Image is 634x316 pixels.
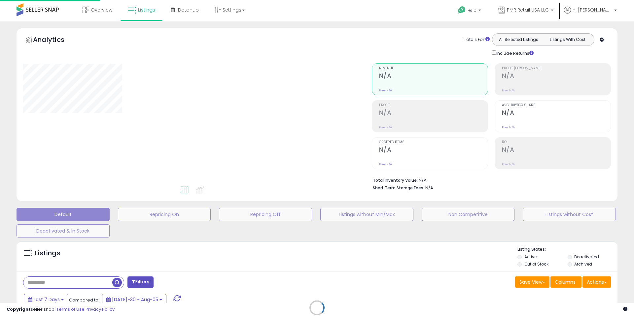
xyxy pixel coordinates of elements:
[453,1,488,21] a: Help
[502,109,611,118] h2: N/A
[7,306,31,312] strong: Copyright
[502,67,611,70] span: Profit [PERSON_NAME]
[458,6,466,14] i: Get Help
[379,72,488,81] h2: N/A
[502,72,611,81] h2: N/A
[178,7,199,13] span: DataHub
[464,37,490,43] div: Totals For
[523,208,616,221] button: Listings without Cost
[564,7,617,21] a: Hi [PERSON_NAME]
[487,49,542,57] div: Include Returns
[468,8,476,13] span: Help
[373,176,606,184] li: N/A
[219,208,312,221] button: Repricing Off
[425,185,433,191] span: N/A
[502,88,515,92] small: Prev: N/A
[507,7,549,13] span: PMR Retail USA LLC
[17,224,110,237] button: Deactivated & In Stock
[502,104,611,107] span: Avg. Buybox Share
[379,67,488,70] span: Revenue
[7,306,115,313] div: seller snap | |
[379,141,488,144] span: Ordered Items
[573,7,612,13] span: Hi [PERSON_NAME]
[379,109,488,118] h2: N/A
[138,7,155,13] span: Listings
[379,125,392,129] small: Prev: N/A
[33,35,77,46] h5: Analytics
[373,177,418,183] b: Total Inventory Value:
[118,208,211,221] button: Repricing On
[379,104,488,107] span: Profit
[502,141,611,144] span: ROI
[320,208,413,221] button: Listings without Min/Max
[502,146,611,155] h2: N/A
[494,35,543,44] button: All Selected Listings
[379,146,488,155] h2: N/A
[373,185,424,191] b: Short Term Storage Fees:
[379,88,392,92] small: Prev: N/A
[502,125,515,129] small: Prev: N/A
[502,162,515,166] small: Prev: N/A
[379,162,392,166] small: Prev: N/A
[422,208,515,221] button: Non Competitive
[17,208,110,221] button: Default
[91,7,112,13] span: Overview
[543,35,592,44] button: Listings With Cost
